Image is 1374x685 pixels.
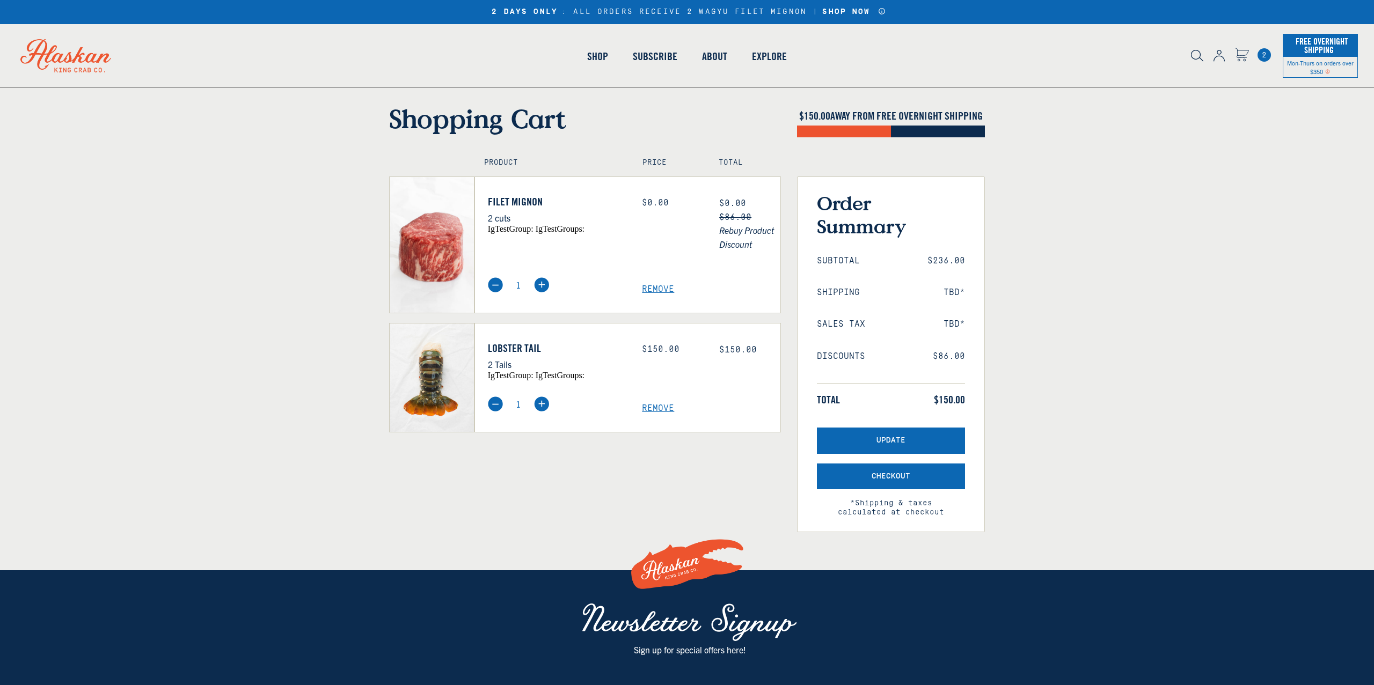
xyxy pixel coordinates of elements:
[690,26,740,87] a: About
[934,393,965,406] span: $150.00
[817,191,965,238] h3: Order Summary
[1287,59,1354,75] span: Mon-Thurs on orders over $350
[817,351,865,362] span: Discounts
[740,26,799,87] a: Explore
[1293,33,1348,58] span: Free Overnight Shipping
[933,351,965,362] span: $86.00
[389,103,781,134] h1: Shopping Cart
[488,195,626,208] a: Filet Mignon
[575,26,620,87] a: Shop
[628,527,746,602] img: Alaskan King Crab Co. Logo
[817,319,865,329] span: Sales Tax
[817,463,965,490] button: Checkout
[817,393,840,406] span: Total
[817,288,860,298] span: Shipping
[488,396,503,411] img: minus
[817,489,965,517] span: *Shipping & taxes calculated at checkout
[534,396,549,411] img: plus
[1235,48,1249,63] a: Cart
[488,277,503,292] img: minus
[797,109,985,122] h4: $ AWAY FROM FREE OVERNIGHT SHIPPING
[1258,48,1271,62] span: 2
[804,109,830,122] span: 150.00
[1258,48,1271,62] a: Cart
[536,224,584,233] span: igTestGroups:
[719,223,780,251] span: Rebuy Product Discount
[488,371,533,380] span: igTestGroup:
[642,198,703,208] div: $0.00
[488,8,886,17] div: : ALL ORDERS RECEIVE 2 WAGYU FILET MIGNON |
[390,323,474,432] img: Lobster Tail - 2 Tails
[492,8,558,17] strong: 2 DAYS ONLY
[488,342,626,355] a: Lobster Tail
[488,224,533,233] span: igTestGroup:
[620,26,690,87] a: Subscribe
[817,256,860,266] span: Subtotal
[534,277,549,292] img: plus
[876,436,905,445] span: Update
[5,24,126,87] img: Alaskan King Crab Co. logo
[390,177,474,313] img: Filet Mignon - 2 cuts
[927,256,965,266] span: $236.00
[642,344,703,355] div: $150.00
[536,371,584,380] span: igTestGroups:
[719,158,771,167] h4: Total
[1325,68,1330,75] span: Shipping Notice Icon
[521,643,858,657] p: Sign up for special offers here!
[822,8,870,16] strong: SHOP NOW
[1191,50,1203,62] img: search
[818,8,874,17] a: SHOP NOW
[878,8,886,15] a: Announcement Bar Modal
[719,212,751,222] s: $86.00
[719,198,746,208] span: $0.00
[817,428,965,454] button: Update
[642,403,780,414] a: Remove
[642,284,780,294] a: Remove
[488,357,626,371] p: 2 Tails
[642,158,695,167] h4: Price
[1214,50,1225,62] img: account
[488,211,626,225] p: 2 cuts
[872,472,910,481] span: Checkout
[719,345,757,355] span: $150.00
[484,158,620,167] h4: Product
